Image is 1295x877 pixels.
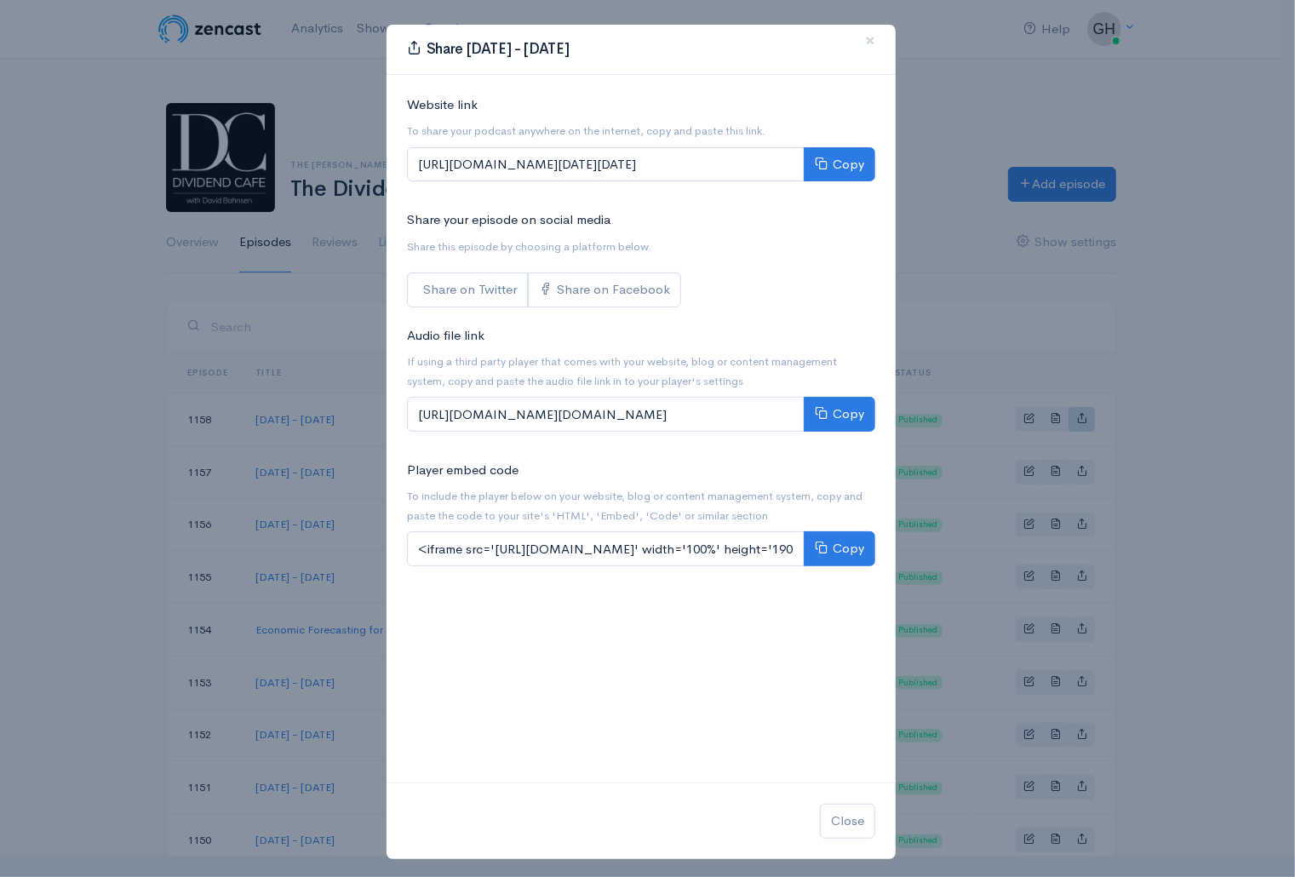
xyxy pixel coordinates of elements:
[845,18,896,65] button: Close
[407,95,478,115] label: Website link
[407,397,805,432] input: [URL][DOMAIN_NAME][DOMAIN_NAME]
[407,489,862,523] small: To include the player below on your website, blog or content management system, copy and paste th...
[804,531,875,566] button: Copy
[528,272,681,307] a: Share on Facebook
[407,354,837,388] small: If using a third party player that comes with your website, blog or content management system, co...
[804,397,875,432] button: Copy
[820,804,875,839] button: Close
[804,147,875,182] button: Copy
[407,326,484,346] label: Audio file link
[407,272,681,307] div: Social sharing links
[407,239,651,254] small: Share this episode by choosing a platform below.
[427,40,570,58] span: Share [DATE] - [DATE]
[407,123,765,138] small: To share your podcast anywhere on the internet, copy and paste this link.
[407,272,528,307] a: Share on Twitter
[865,28,875,53] span: ×
[407,147,805,182] input: [URL][DOMAIN_NAME][DATE][DATE]
[407,210,610,230] label: Share your episode on social media
[407,461,519,480] label: Player embed code
[407,531,805,566] input: <iframe src='[URL][DOMAIN_NAME]' width='100%' height='190' frameborder='0' scrolling='no' seamles...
